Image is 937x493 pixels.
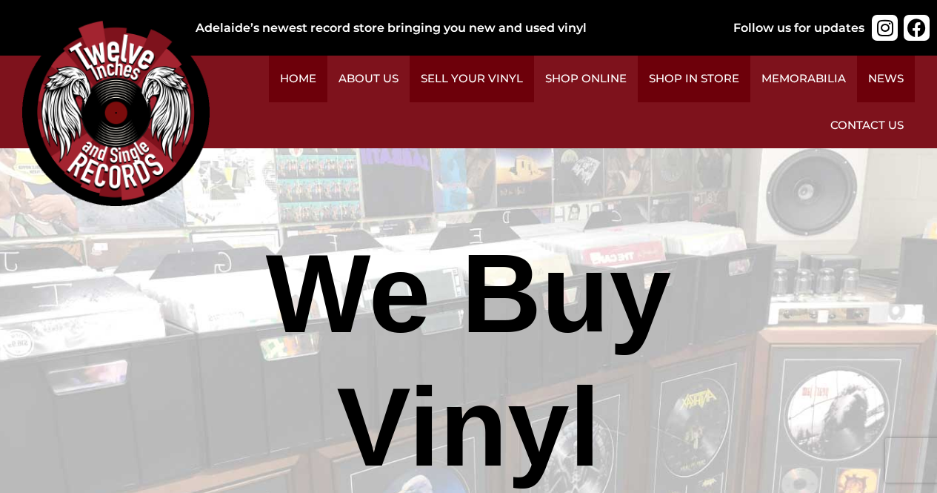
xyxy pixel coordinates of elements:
div: Adelaide’s newest record store bringing you new and used vinyl [196,19,716,37]
a: Sell Your Vinyl [410,56,534,102]
a: Shop in Store [638,56,750,102]
div: Follow us for updates [733,19,864,37]
a: News [857,56,915,102]
a: Memorabilia [750,56,857,102]
a: Shop Online [534,56,638,102]
a: About Us [327,56,410,102]
a: Home [269,56,327,102]
a: Contact Us [819,102,915,149]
